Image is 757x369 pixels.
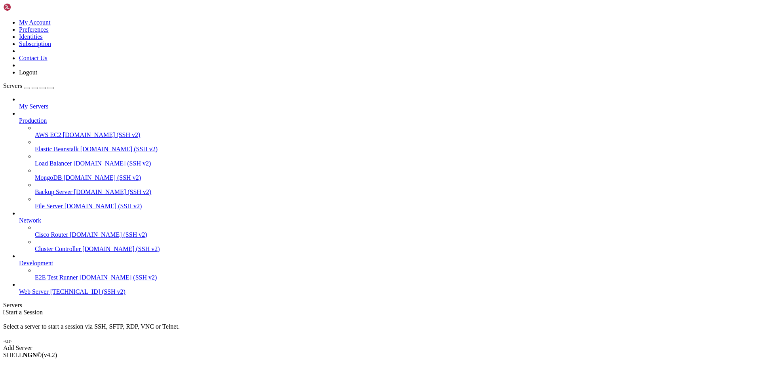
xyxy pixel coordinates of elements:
[35,245,754,253] a: Cluster Controller [DOMAIN_NAME] (SSH v2)
[65,203,142,209] span: [DOMAIN_NAME] (SSH v2)
[3,3,49,11] img: Shellngn
[35,146,754,153] a: Elastic Beanstalk [DOMAIN_NAME] (SSH v2)
[3,82,54,89] a: Servers
[19,260,53,266] span: Development
[35,131,754,139] a: AWS EC2 [DOMAIN_NAME] (SSH v2)
[3,344,754,352] div: Add Server
[74,160,151,167] span: [DOMAIN_NAME] (SSH v2)
[19,217,754,224] a: Network
[35,174,754,181] a: MongoDB [DOMAIN_NAME] (SSH v2)
[35,174,62,181] span: MongoDB
[3,302,754,309] div: Servers
[35,238,754,253] li: Cluster Controller [DOMAIN_NAME] (SSH v2)
[35,224,754,238] li: Cisco Router [DOMAIN_NAME] (SSH v2)
[3,82,22,89] span: Servers
[19,288,49,295] span: Web Server
[19,281,754,295] li: Web Server [TECHNICAL_ID] (SSH v2)
[19,210,754,253] li: Network
[19,217,41,224] span: Network
[35,245,81,252] span: Cluster Controller
[35,153,754,167] li: Load Balancer [DOMAIN_NAME] (SSH v2)
[35,131,61,138] span: AWS EC2
[35,231,754,238] a: Cisco Router [DOMAIN_NAME] (SSH v2)
[63,174,141,181] span: [DOMAIN_NAME] (SSH v2)
[19,253,754,281] li: Development
[19,26,49,33] a: Preferences
[70,231,147,238] span: [DOMAIN_NAME] (SSH v2)
[35,139,754,153] li: Elastic Beanstalk [DOMAIN_NAME] (SSH v2)
[19,55,48,61] a: Contact Us
[19,260,754,267] a: Development
[19,69,37,76] a: Logout
[42,352,57,358] span: 4.2.0
[35,181,754,196] li: Backup Server [DOMAIN_NAME] (SSH v2)
[80,146,158,152] span: [DOMAIN_NAME] (SSH v2)
[19,110,754,210] li: Production
[35,167,754,181] li: MongoDB [DOMAIN_NAME] (SSH v2)
[19,19,51,26] a: My Account
[6,309,43,316] span: Start a Session
[35,124,754,139] li: AWS EC2 [DOMAIN_NAME] (SSH v2)
[19,103,754,110] a: My Servers
[35,274,754,281] a: E2E Test Runner [DOMAIN_NAME] (SSH v2)
[35,146,79,152] span: Elastic Beanstalk
[35,231,68,238] span: Cisco Router
[23,352,37,358] b: NGN
[74,188,152,195] span: [DOMAIN_NAME] (SSH v2)
[35,203,63,209] span: File Server
[3,309,6,316] span: 
[35,188,72,195] span: Backup Server
[35,203,754,210] a: File Server [DOMAIN_NAME] (SSH v2)
[35,188,754,196] a: Backup Server [DOMAIN_NAME] (SSH v2)
[19,288,754,295] a: Web Server [TECHNICAL_ID] (SSH v2)
[3,352,57,358] span: SHELL ©
[35,160,72,167] span: Load Balancer
[19,33,43,40] a: Identities
[19,117,47,124] span: Production
[19,117,754,124] a: Production
[63,131,141,138] span: [DOMAIN_NAME] (SSH v2)
[35,196,754,210] li: File Server [DOMAIN_NAME] (SSH v2)
[80,274,157,281] span: [DOMAIN_NAME] (SSH v2)
[35,160,754,167] a: Load Balancer [DOMAIN_NAME] (SSH v2)
[3,316,754,344] div: Select a server to start a session via SSH, SFTP, RDP, VNC or Telnet. -or-
[19,40,51,47] a: Subscription
[19,96,754,110] li: My Servers
[50,288,126,295] span: [TECHNICAL_ID] (SSH v2)
[35,274,78,281] span: E2E Test Runner
[35,267,754,281] li: E2E Test Runner [DOMAIN_NAME] (SSH v2)
[82,245,160,252] span: [DOMAIN_NAME] (SSH v2)
[19,103,48,110] span: My Servers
